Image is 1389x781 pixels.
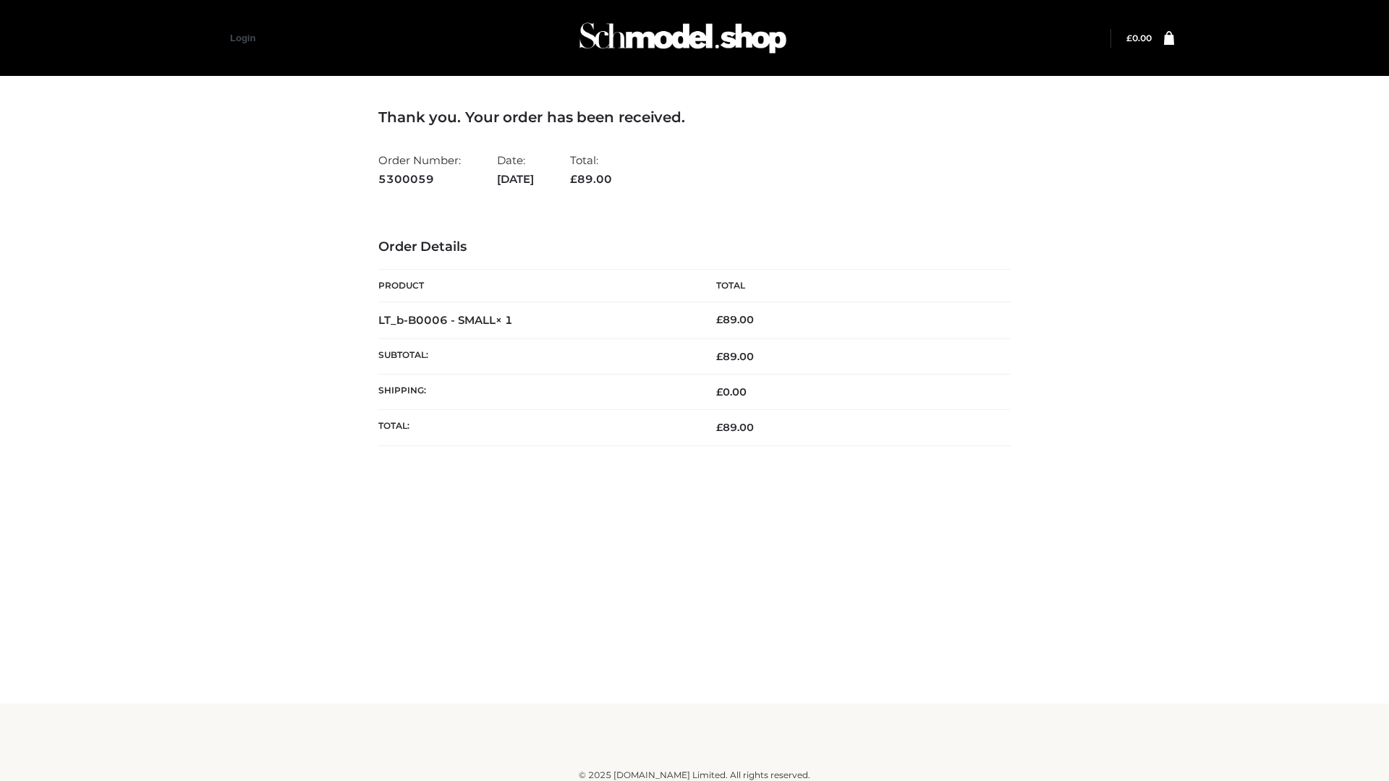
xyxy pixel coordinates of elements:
bdi: 89.00 [716,313,754,326]
strong: LT_b-B0006 - SMALL [378,313,513,327]
span: £ [570,172,577,186]
strong: 5300059 [378,170,461,189]
img: Schmodel Admin 964 [574,9,791,67]
li: Date: [497,148,534,192]
span: £ [716,350,723,363]
a: Login [230,33,255,43]
span: £ [716,385,723,398]
span: £ [716,421,723,434]
strong: × 1 [496,313,513,327]
th: Subtotal: [378,338,694,374]
bdi: 0.00 [716,385,747,398]
h3: Order Details [378,239,1011,255]
li: Total: [570,148,612,192]
li: Order Number: [378,148,461,192]
a: £0.00 [1126,33,1152,43]
h3: Thank you. Your order has been received. [378,108,1011,126]
span: £ [716,313,723,326]
th: Total: [378,410,694,445]
span: 89.00 [570,172,612,186]
span: 89.00 [716,350,754,363]
th: Product [378,270,694,302]
span: 89.00 [716,421,754,434]
th: Shipping: [378,375,694,410]
bdi: 0.00 [1126,33,1152,43]
strong: [DATE] [497,170,534,189]
th: Total [694,270,1011,302]
span: £ [1126,33,1132,43]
